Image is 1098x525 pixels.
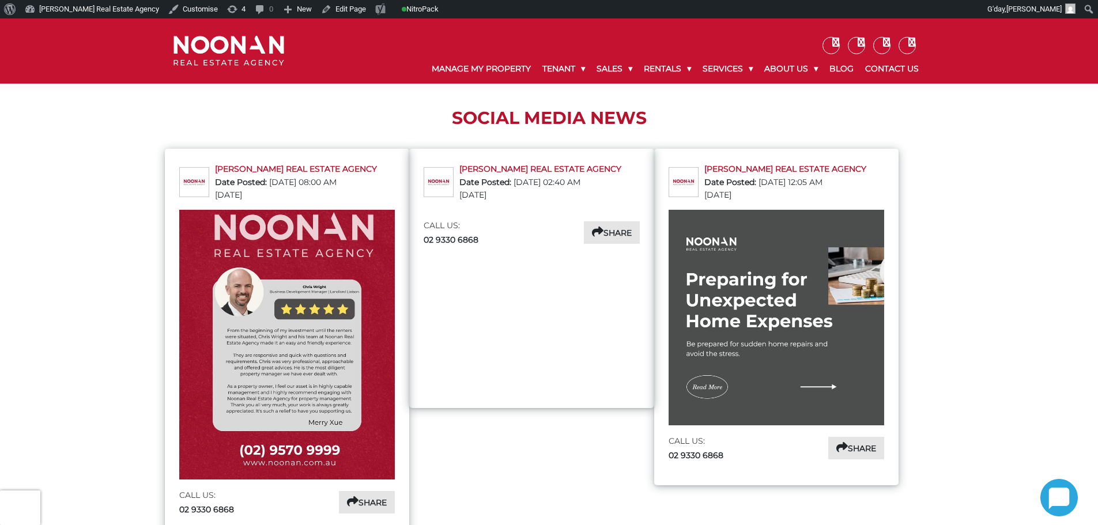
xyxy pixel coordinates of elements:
a: 02 9330 6868 [179,504,234,516]
img: picture [180,168,209,197]
div: [DATE] [704,189,866,201]
strong: 02 9330 6868 [179,504,234,515]
strong: Date Posted: [459,177,511,187]
strong: 02 9330 6868 [669,450,723,460]
div: [DATE] [215,189,377,201]
div: [PERSON_NAME] Real Estate Agency [215,163,377,175]
a: Share [339,491,395,513]
div: [PERSON_NAME] Real Estate Agency [704,163,866,175]
a: Rentals [638,54,697,84]
a: [PERSON_NAME] Real Estate Agency Date Posted: [DATE] 02:40 AM [DATE] [459,163,621,201]
strong: Date Posted: [704,177,756,187]
span: [DATE] 02:40 AM [514,177,580,187]
a: Tenant [537,54,591,84]
span: [PERSON_NAME] [1006,5,1062,13]
div: [PERSON_NAME] Real Estate Agency [459,163,621,175]
img: 520177575_1160311606127910_7786685383501981636_n.jpg [179,210,395,479]
p: CALL US: [424,218,531,233]
img: 518302916_1153800370112367_2551736098637047931_n.jpg [669,210,884,425]
a: 02 9330 6868 [424,234,478,246]
img: Noonan Real Estate Agency [173,36,284,66]
a: Sales [591,54,638,84]
a: Blog [824,54,859,84]
div: [DATE] [459,189,621,201]
img: picture [669,168,698,197]
span: [DATE] 08:00 AM [269,177,337,187]
h1: Social Media News [173,108,925,129]
a: [PERSON_NAME] Real Estate Agency Date Posted: [DATE] 08:00 AM [DATE] [215,163,377,201]
strong: Date Posted: [215,177,267,187]
a: Contact Us [859,54,925,84]
strong: 02 9330 6868 [424,235,478,245]
a: Share [828,437,884,459]
img: picture [424,168,453,197]
a: Services [697,54,759,84]
a: Share [584,221,640,244]
p: CALL US: [179,488,287,503]
a: About Us [759,54,824,84]
p: CALL US: [669,434,776,448]
a: 02 9330 6868 [669,450,723,462]
a: Manage My Property [426,54,537,84]
a: [PERSON_NAME] Real Estate Agency Date Posted: [DATE] 12:05 AM [DATE] [704,163,866,201]
span: [DATE] 12:05 AM [759,177,822,187]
